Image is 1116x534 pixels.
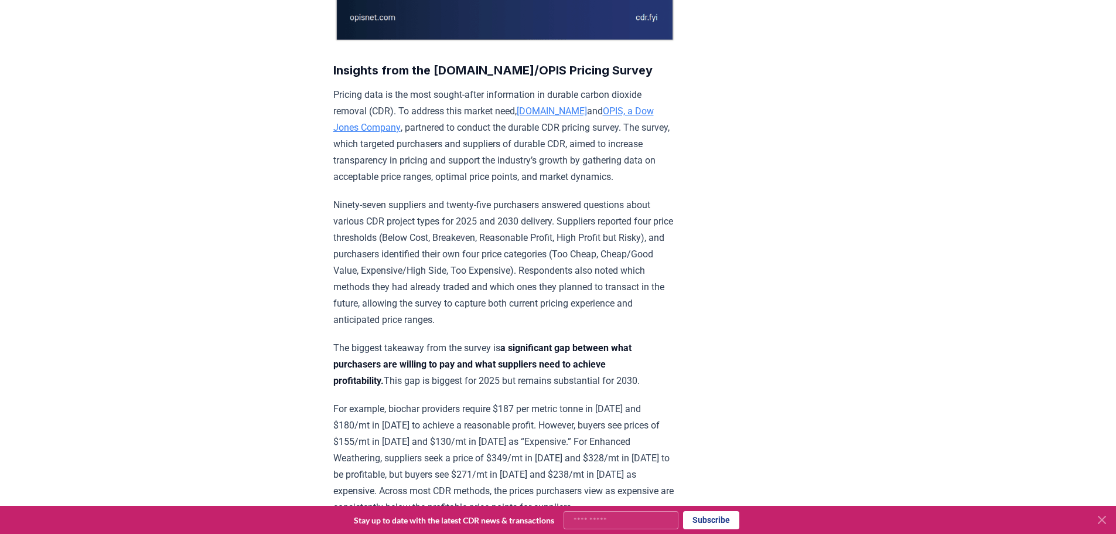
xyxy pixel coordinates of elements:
[333,342,632,386] strong: a significant gap between what purchasers are willing to pay and what suppliers need to achieve p...
[333,106,654,133] a: OPIS, a Dow Jones Company
[333,63,653,77] strong: Insights from the [DOMAIN_NAME]/OPIS Pricing Survey
[333,87,676,185] p: Pricing data is the most sought-after information in durable carbon dioxide removal (CDR). To add...
[333,401,676,516] p: For example, biochar providers require $187 per metric tonne in [DATE] and $180/mt in [DATE] to a...
[333,340,676,389] p: The biggest takeaway from the survey is This gap is biggest for 2025 but remains substantial for ...
[517,106,587,117] a: [DOMAIN_NAME]
[333,197,676,328] p: Ninety-seven suppliers and twenty-five purchasers answered questions about various CDR project ty...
